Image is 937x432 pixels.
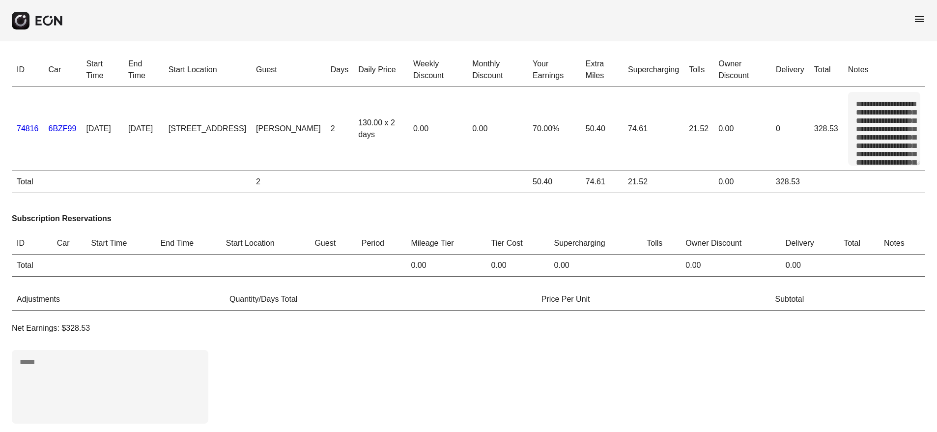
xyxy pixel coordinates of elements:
[12,232,52,255] th: ID
[713,171,771,193] td: 0.00
[225,288,537,311] th: Quantity/Days Total
[17,124,39,133] a: 74816
[642,232,681,255] th: Tolls
[353,53,408,87] th: Daily Price
[164,87,251,171] td: [STREET_ADDRESS]
[251,171,326,193] td: 2
[528,171,581,193] td: 50.40
[623,171,684,193] td: 21.52
[251,53,326,87] th: Guest
[357,232,406,255] th: Period
[681,255,781,277] td: 0.00
[52,232,86,255] th: Car
[326,53,353,87] th: Days
[358,117,403,141] div: 130.00 x 2 days
[770,288,925,311] th: Subtotal
[839,232,879,255] th: Total
[549,232,642,255] th: Supercharging
[164,53,251,87] th: Start Location
[684,87,713,171] td: 21.52
[86,232,155,255] th: Start Time
[81,53,123,87] th: Start Time
[12,255,52,277] td: Total
[809,87,843,171] td: 328.53
[528,53,581,87] th: Your Earnings
[408,87,467,171] td: 0.00
[12,213,925,225] h3: Subscription Reservations
[406,232,486,255] th: Mileage Tier
[12,288,225,311] th: Adjustments
[913,13,925,25] span: menu
[623,87,684,171] td: 74.61
[251,87,326,171] td: [PERSON_NAME]
[781,232,839,255] th: Delivery
[406,255,486,277] td: 0.00
[771,171,809,193] td: 328.53
[221,232,310,255] th: Start Location
[713,87,771,171] td: 0.00
[528,87,581,171] td: 70.00%
[623,53,684,87] th: Supercharging
[310,232,356,255] th: Guest
[681,232,781,255] th: Owner Discount
[123,53,164,87] th: End Time
[49,124,77,133] a: 6BZF99
[486,255,549,277] td: 0.00
[467,53,528,87] th: Monthly Discount
[684,53,713,87] th: Tolls
[713,53,771,87] th: Owner Discount
[771,53,809,87] th: Delivery
[537,288,770,311] th: Price Per Unit
[486,232,549,255] th: Tier Cost
[123,87,164,171] td: [DATE]
[12,171,44,193] td: Total
[771,87,809,171] td: 0
[781,255,839,277] td: 0.00
[581,53,623,87] th: Extra Miles
[326,87,353,171] td: 2
[581,171,623,193] td: 74.61
[843,53,925,87] th: Notes
[12,322,925,334] p: Net Earnings: $328.53
[581,87,623,171] td: 50.40
[408,53,467,87] th: Weekly Discount
[467,87,528,171] td: 0.00
[44,53,82,87] th: Car
[81,87,123,171] td: [DATE]
[809,53,843,87] th: Total
[12,53,44,87] th: ID
[156,232,221,255] th: End Time
[549,255,642,277] td: 0.00
[879,232,925,255] th: Notes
